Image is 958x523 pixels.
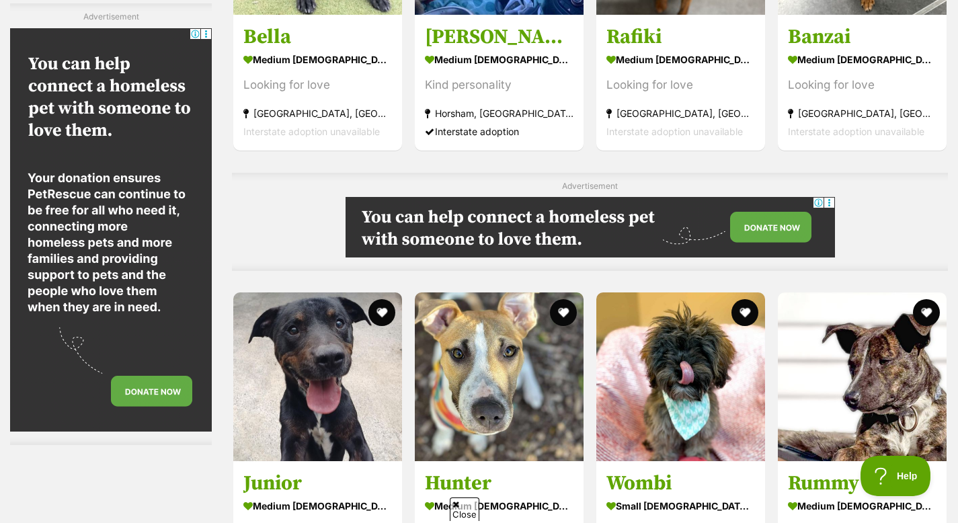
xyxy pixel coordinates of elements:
[788,105,936,123] strong: [GEOGRAPHIC_DATA], [GEOGRAPHIC_DATA]
[243,126,380,138] span: Interstate adoption unavailable
[232,173,948,272] div: Advertisement
[861,456,931,496] iframe: Help Scout Beacon - Open
[788,50,936,70] strong: medium [DEMOGRAPHIC_DATA] Dog
[425,50,573,70] strong: medium [DEMOGRAPHIC_DATA] Dog
[425,105,573,123] strong: Horsham, [GEOGRAPHIC_DATA]
[606,126,743,138] span: Interstate adoption unavailable
[450,497,479,521] span: Close
[425,497,573,516] strong: medium [DEMOGRAPHIC_DATA] Dog
[425,25,573,50] h3: [PERSON_NAME]
[425,471,573,497] h3: Hunter
[425,123,573,141] div: Interstate adoption
[606,105,755,123] strong: [GEOGRAPHIC_DATA], [GEOGRAPHIC_DATA]
[606,471,755,497] h3: Wombi
[415,292,584,461] img: Hunter - Bull Arab Dog
[415,15,584,151] a: [PERSON_NAME] medium [DEMOGRAPHIC_DATA] Dog Kind personality Horsham, [GEOGRAPHIC_DATA] Interstat...
[10,28,212,432] iframe: Advertisement
[913,299,940,326] button: favourite
[346,197,835,257] iframe: Advertisement
[788,77,936,95] div: Looking for love
[233,292,402,461] img: Junior - Maremma Sheepdog x American Staffordshire Terrier Dog
[243,77,392,95] div: Looking for love
[596,292,765,461] img: Wombi - Shih Tzu x Poodle (Miniature) Dog
[233,15,402,151] a: Bella medium [DEMOGRAPHIC_DATA] Dog Looking for love [GEOGRAPHIC_DATA], [GEOGRAPHIC_DATA] Interst...
[788,25,936,50] h3: Banzai
[368,299,395,326] button: favourite
[606,497,755,516] strong: small [DEMOGRAPHIC_DATA] Dog
[243,50,392,70] strong: medium [DEMOGRAPHIC_DATA] Dog
[243,471,392,497] h3: Junior
[425,77,573,95] div: Kind personality
[788,497,936,516] strong: medium [DEMOGRAPHIC_DATA] Dog
[243,497,392,516] strong: medium [DEMOGRAPHIC_DATA] Dog
[10,3,212,445] div: Advertisement
[550,299,577,326] button: favourite
[243,25,392,50] h3: Bella
[731,299,758,326] button: favourite
[606,25,755,50] h3: Rafiki
[788,126,924,138] span: Interstate adoption unavailable
[778,292,947,461] img: Rummy - Jack Russell Terrier x Staffordshire Bull Terrier x Border Collie Dog
[243,105,392,123] strong: [GEOGRAPHIC_DATA], [GEOGRAPHIC_DATA]
[596,15,765,151] a: Rafiki medium [DEMOGRAPHIC_DATA] Dog Looking for love [GEOGRAPHIC_DATA], [GEOGRAPHIC_DATA] Inters...
[788,471,936,497] h3: Rummy
[606,77,755,95] div: Looking for love
[606,50,755,70] strong: medium [DEMOGRAPHIC_DATA] Dog
[778,15,947,151] a: Banzai medium [DEMOGRAPHIC_DATA] Dog Looking for love [GEOGRAPHIC_DATA], [GEOGRAPHIC_DATA] Inters...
